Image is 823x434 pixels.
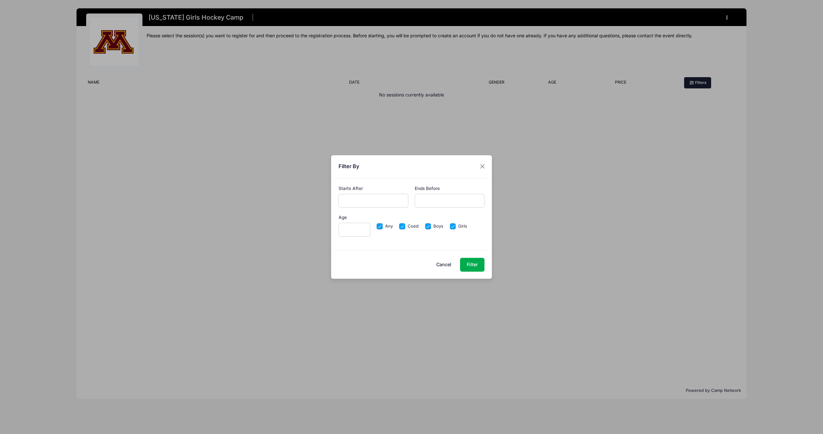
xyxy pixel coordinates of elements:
label: Starts After [339,185,363,192]
button: Filter [460,258,484,272]
label: Girls [458,223,467,230]
label: Age [339,214,347,221]
label: Any [385,223,393,230]
label: Boys [433,223,443,230]
button: Cancel [430,258,458,272]
label: Ends Before [415,185,440,192]
button: Close [477,161,488,172]
label: Coed [408,223,419,230]
h4: Filter By [339,162,359,170]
